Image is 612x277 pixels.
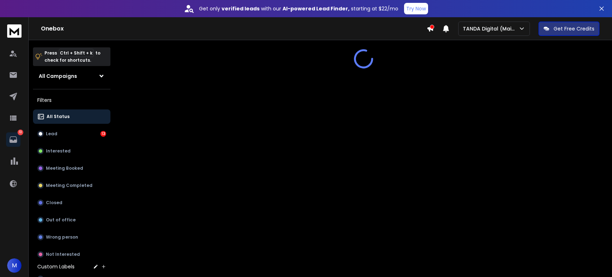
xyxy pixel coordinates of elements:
img: logo [7,24,22,38]
strong: AI-powered Lead Finder, [283,5,350,12]
p: Lead [46,131,57,137]
p: Out of office [46,217,76,223]
p: Get Free Credits [554,25,594,32]
p: 13 [18,130,23,135]
h1: Onebox [41,24,427,33]
p: Closed [46,200,62,206]
p: Wrong person [46,234,78,240]
span: Ctrl + Shift + k [59,49,94,57]
button: Meeting Booked [33,161,110,175]
p: Press to check for shortcuts. [44,50,100,64]
button: Not Interested [33,247,110,262]
p: Meeting Completed [46,183,92,188]
a: 13 [6,132,20,147]
button: Wrong person [33,230,110,244]
button: Out of office [33,213,110,227]
button: M [7,258,22,273]
button: Try Now [404,3,428,14]
h1: All Campaigns [39,72,77,80]
p: TANDA Digital (Main) [463,25,518,32]
h3: Custom Labels [37,263,75,270]
button: Lead13 [33,127,110,141]
div: 13 [100,131,106,137]
p: All Status [47,114,70,119]
p: Get only with our starting at $22/mo [199,5,398,12]
button: Meeting Completed [33,178,110,193]
p: Not Interested [46,252,80,257]
button: All Status [33,109,110,124]
button: Get Free Credits [539,22,599,36]
h3: Filters [33,95,110,105]
p: Try Now [406,5,426,12]
p: Meeting Booked [46,165,83,171]
strong: verified leads [222,5,260,12]
button: Closed [33,196,110,210]
p: Interested [46,148,71,154]
button: All Campaigns [33,69,110,83]
button: Interested [33,144,110,158]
